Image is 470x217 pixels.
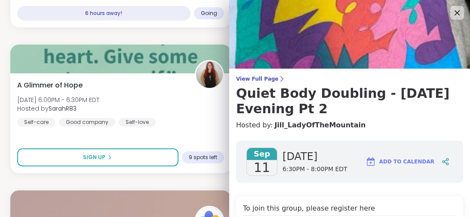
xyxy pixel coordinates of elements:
[254,160,270,175] span: 11
[236,120,463,130] h4: Hosted by:
[49,104,77,113] b: SarahR83
[379,158,434,166] span: Add to Calendar
[236,75,463,82] span: View Full Page
[196,61,223,88] img: SarahR83
[17,96,99,104] span: [DATE] 6:00PM - 6:30PM EDT
[17,148,178,166] button: Sign Up
[236,86,463,117] h3: Quiet Body Doubling - [DATE] Evening Pt 2
[283,150,347,163] span: [DATE]
[362,151,438,172] button: Add to Calendar
[17,104,99,113] span: Hosted by
[17,80,83,90] span: A Glimmer of Hope
[17,6,190,21] div: 6 hours away!
[283,165,347,174] span: 6:30PM - 8:00PM EDT
[236,75,463,117] a: View Full PageQuiet Body Doubling - [DATE] Evening Pt 2
[201,10,217,17] span: Going
[189,154,217,161] span: 9 spots left
[119,118,156,127] div: Self-love
[83,154,105,161] span: Sign Up
[17,118,55,127] div: Self-care
[366,157,376,167] img: ShareWell Logomark
[247,148,277,160] span: Sep
[59,118,115,127] div: Good company
[274,120,366,130] a: Jill_LadyOfTheMountain
[243,203,456,216] h4: To join this group, please register here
